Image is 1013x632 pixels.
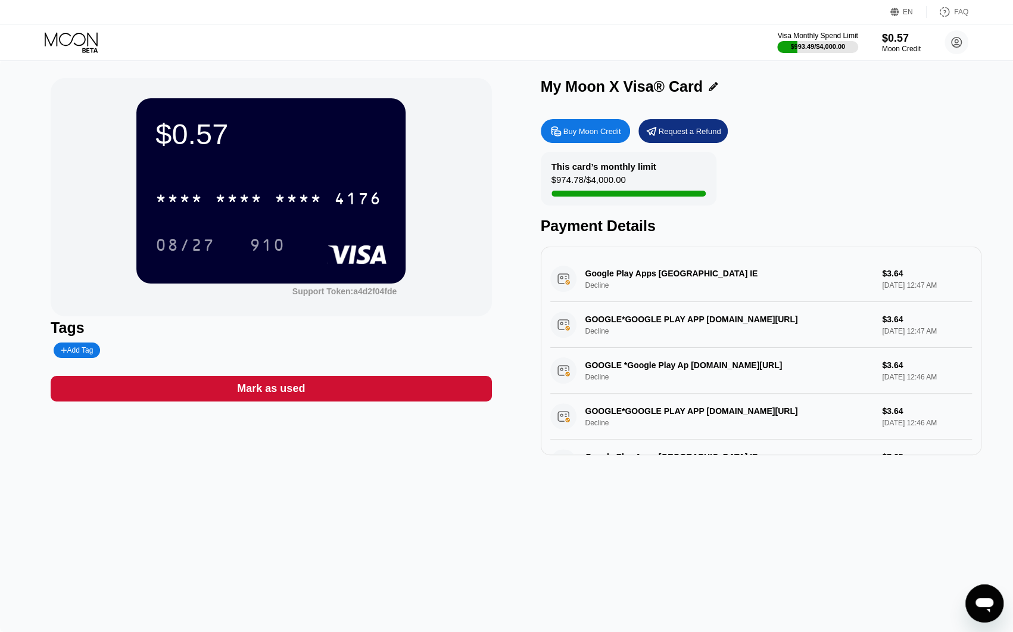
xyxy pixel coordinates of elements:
div: Buy Moon Credit [563,126,621,136]
div: 4176 [334,191,382,210]
div: EN [890,6,927,18]
div: $0.57 [882,32,921,45]
div: Visa Monthly Spend Limit [777,32,858,40]
div: Payment Details [541,217,981,235]
div: $974.78 / $4,000.00 [551,175,626,191]
div: FAQ [927,6,968,18]
div: Add Tag [61,346,93,354]
div: EN [903,8,913,16]
div: Visa Monthly Spend Limit$993.49/$4,000.00 [777,32,858,53]
div: 08/27 [155,237,215,256]
div: Moon Credit [882,45,921,53]
div: $993.49 / $4,000.00 [790,43,845,50]
div: FAQ [954,8,968,16]
div: Mark as used [237,382,305,396]
div: 910 [241,230,294,260]
div: Mark as used [51,376,491,401]
div: $0.57Moon Credit [882,32,921,53]
iframe: Schaltfläche zum Öffnen des Messaging-Fensters; Konversation läuft [965,584,1003,622]
div: Request a Refund [659,126,721,136]
div: Add Tag [54,343,100,358]
div: Buy Moon Credit [541,119,630,143]
div: $0.57 [155,117,387,151]
div: 910 [250,237,285,256]
div: This card’s monthly limit [551,161,656,172]
div: 08/27 [147,230,224,260]
div: Support Token:a4d2f04fde [292,287,397,296]
div: Tags [51,319,491,337]
div: Request a Refund [638,119,728,143]
div: My Moon X Visa® Card [541,78,703,95]
div: Support Token: a4d2f04fde [292,287,397,296]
